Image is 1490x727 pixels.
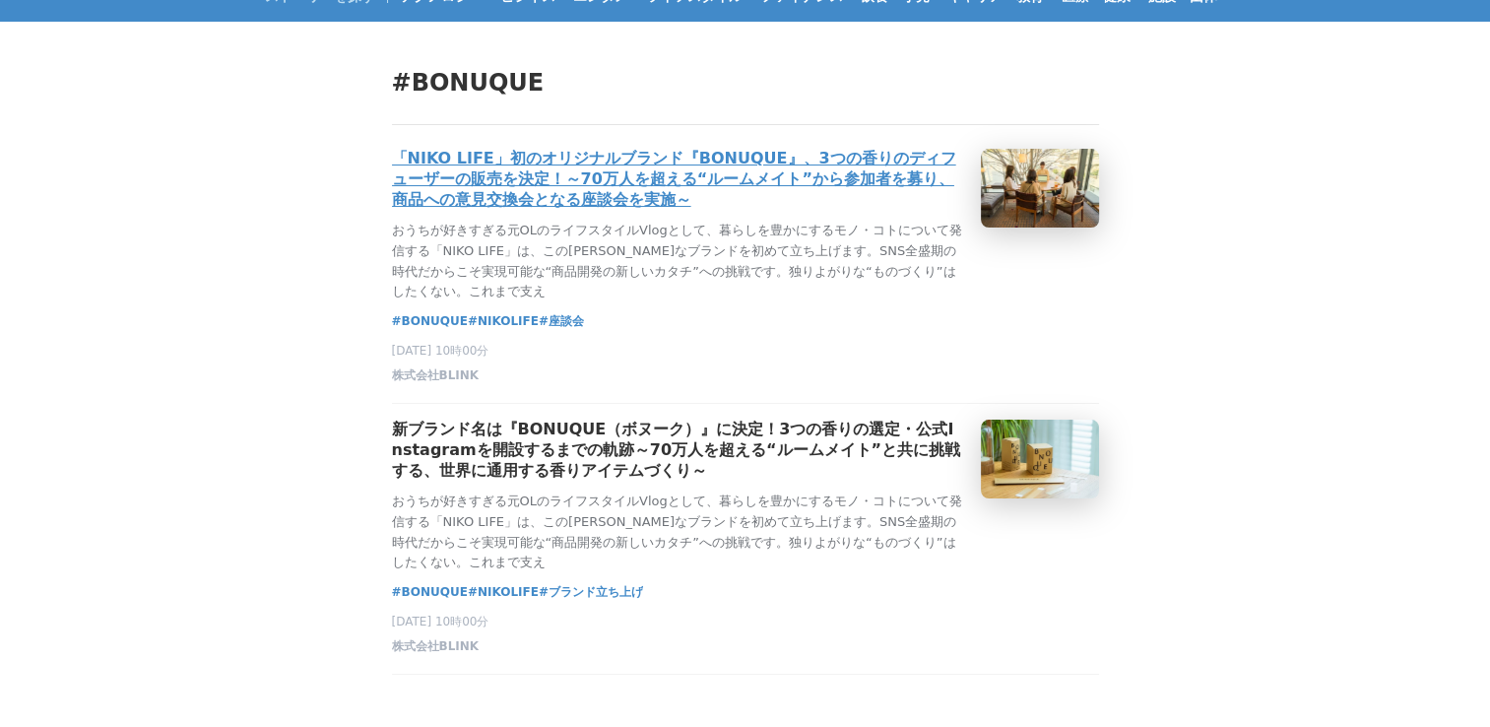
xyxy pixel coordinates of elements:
a: 株式会社BLINK [392,644,480,658]
a: #座談会 [539,311,584,331]
a: #NIKOLIFE [468,311,539,331]
a: 新ブランド名は『BONUQUE（ボヌーク）』に決定！3つの香りの選定・公式Instagramを開設するまでの軌跡～70万人を超える“ルームメイト”と共に挑戦する、世界に通用する香りアイテムづくり... [392,420,1099,573]
span: #BONUQUE [392,69,545,97]
p: [DATE] 10時00分 [392,614,1099,630]
p: [DATE] 10時00分 [392,343,1099,360]
a: 「NIKO LIFE」初のオリジナルブランド『BONUQUE』、3つの香りのディフューザーの販売を決定！～70万人を超える“ルームメイト”から参加者を募り、商品への意見交換会となる座談会を実施～... [392,149,1099,302]
a: #BONUQUE [392,582,468,602]
a: #ブランド立ち上げ [539,582,643,602]
p: おうちが好きすぎる元OLのライフスタイルVlogとして、暮らしを豊かにするモノ・コトについて発信する「NIKO LIFE」は、この[PERSON_NAME]なブランドを初めて立ち上げます。SNS... [392,492,965,573]
h3: 「NIKO LIFE」初のオリジナルブランド『BONUQUE』、3つの香りのディフューザーの販売を決定！～70万人を超える“ルームメイト”から参加者を募り、商品への意見交換会となる座談会を実施～ [392,149,965,211]
a: #NIKOLIFE [468,582,539,602]
a: #BONUQUE [392,311,468,331]
span: 株式会社BLINK [392,638,480,655]
span: 株式会社BLINK [392,367,480,384]
h3: 新ブランド名は『BONUQUE（ボヌーク）』に決定！3つの香りの選定・公式Instagramを開設するまでの軌跡～70万人を超える“ルームメイト”と共に挑戦する、世界に通用する香りアイテムづくり～ [392,420,965,482]
p: おうちが好きすぎる元OLのライフスタイルVlogとして、暮らしを豊かにするモノ・コトについて発信する「NIKO LIFE」は、この[PERSON_NAME]なブランドを初めて立ち上げます。SNS... [392,221,965,302]
a: 株式会社BLINK [392,373,480,387]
